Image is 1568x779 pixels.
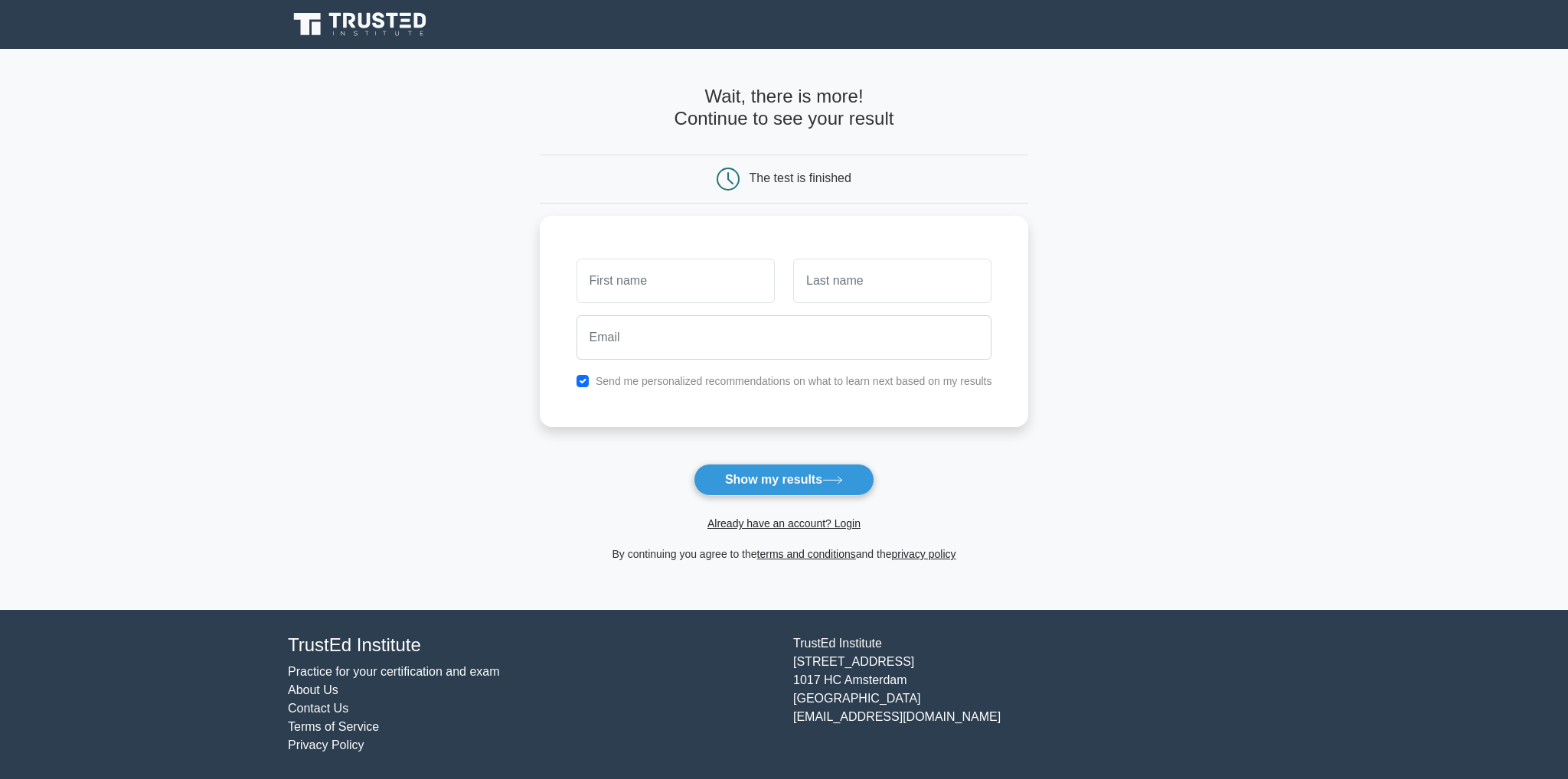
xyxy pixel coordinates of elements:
[288,665,500,678] a: Practice for your certification and exam
[707,517,861,530] a: Already have an account? Login
[288,683,338,696] a: About Us
[892,548,956,560] a: privacy policy
[757,548,856,560] a: terms and conditions
[596,375,992,387] label: Send me personalized recommendations on what to learn next based on my results
[694,464,874,496] button: Show my results
[288,720,379,733] a: Terms of Service
[531,545,1038,563] div: By continuing you agree to the and the
[750,171,851,184] div: The test is finished
[793,259,991,303] input: Last name
[784,634,1289,755] div: TrustEd Institute [STREET_ADDRESS] 1017 HC Amsterdam [GEOGRAPHIC_DATA] [EMAIL_ADDRESS][DOMAIN_NAME]
[577,315,992,360] input: Email
[288,702,348,715] a: Contact Us
[540,86,1029,130] h4: Wait, there is more! Continue to see your result
[288,738,364,751] a: Privacy Policy
[577,259,775,303] input: First name
[288,634,775,657] h4: TrustEd Institute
